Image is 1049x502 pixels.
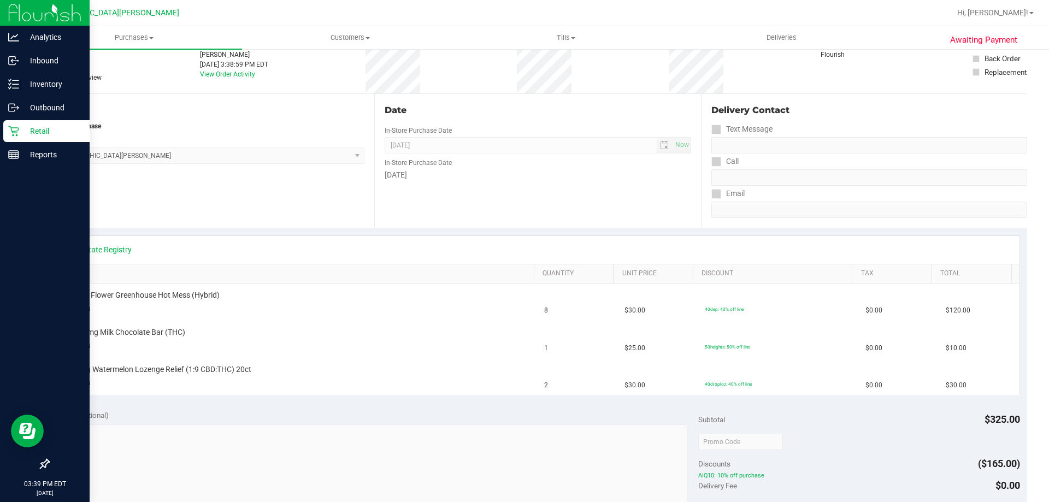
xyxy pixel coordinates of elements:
[940,269,1007,278] a: Total
[48,104,364,117] div: Location
[26,33,242,43] span: Purchases
[995,480,1020,491] span: $0.00
[243,33,457,43] span: Customers
[705,381,752,387] span: 40droploz: 40% off line
[5,479,85,489] p: 03:39 PM EDT
[8,126,19,137] inline-svg: Retail
[544,380,548,391] span: 2
[242,26,458,49] a: Customers
[543,269,609,278] a: Quantity
[624,380,645,391] span: $30.00
[705,344,750,350] span: 50heights: 50% off line
[8,149,19,160] inline-svg: Reports
[19,148,85,161] p: Reports
[8,32,19,43] inline-svg: Analytics
[865,343,882,353] span: $0.00
[702,269,848,278] a: Discount
[698,454,730,474] span: Discounts
[985,67,1027,78] div: Replacement
[752,33,811,43] span: Deliveries
[458,26,674,49] a: Tills
[821,50,875,60] div: Flourish
[622,269,689,278] a: Unit Price
[64,269,529,278] a: SKU
[950,34,1017,46] span: Awaiting Payment
[698,434,783,450] input: Promo Code
[19,125,85,138] p: Retail
[544,343,548,353] span: 1
[200,60,268,69] div: [DATE] 3:38:59 PM EDT
[946,380,967,391] span: $30.00
[705,306,744,312] span: 40dep: 40% off line
[865,305,882,316] span: $0.00
[985,53,1021,64] div: Back Order
[865,380,882,391] span: $0.00
[11,415,44,447] iframe: Resource center
[458,33,673,43] span: Tills
[624,343,645,353] span: $25.00
[5,489,85,497] p: [DATE]
[200,50,268,60] div: [PERSON_NAME]
[385,104,691,117] div: Date
[385,126,452,135] label: In-Store Purchase Date
[63,364,251,375] span: SW 5mg Watermelon Lozenge Relief (1:9 CBD:THC) 20ct
[385,158,452,168] label: In-Store Purchase Date
[19,101,85,114] p: Outbound
[985,414,1020,425] span: $325.00
[8,102,19,113] inline-svg: Outbound
[8,79,19,90] inline-svg: Inventory
[674,26,889,49] a: Deliveries
[946,343,967,353] span: $10.00
[698,415,725,424] span: Subtotal
[66,244,132,255] a: View State Registry
[698,481,737,490] span: Delivery Fee
[946,305,970,316] span: $120.00
[63,290,220,300] span: FD 3.5g Flower Greenhouse Hot Mess (Hybrid)
[63,327,185,338] span: HT 100mg Milk Chocolate Bar (THC)
[711,137,1027,153] input: Format: (999) 999-9999
[861,269,928,278] a: Tax
[711,104,1027,117] div: Delivery Contact
[978,458,1020,469] span: ($165.00)
[698,472,1019,480] span: AIQ10: 10% off purchase
[957,8,1028,17] span: Hi, [PERSON_NAME]!
[44,8,179,17] span: [GEOGRAPHIC_DATA][PERSON_NAME]
[26,26,242,49] a: Purchases
[624,305,645,316] span: $30.00
[19,78,85,91] p: Inventory
[19,54,85,67] p: Inbound
[385,169,691,181] div: [DATE]
[544,305,548,316] span: 8
[200,70,255,78] a: View Order Activity
[19,31,85,44] p: Analytics
[711,153,739,169] label: Call
[8,55,19,66] inline-svg: Inbound
[711,186,745,202] label: Email
[711,121,773,137] label: Text Message
[711,169,1027,186] input: Format: (999) 999-9999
